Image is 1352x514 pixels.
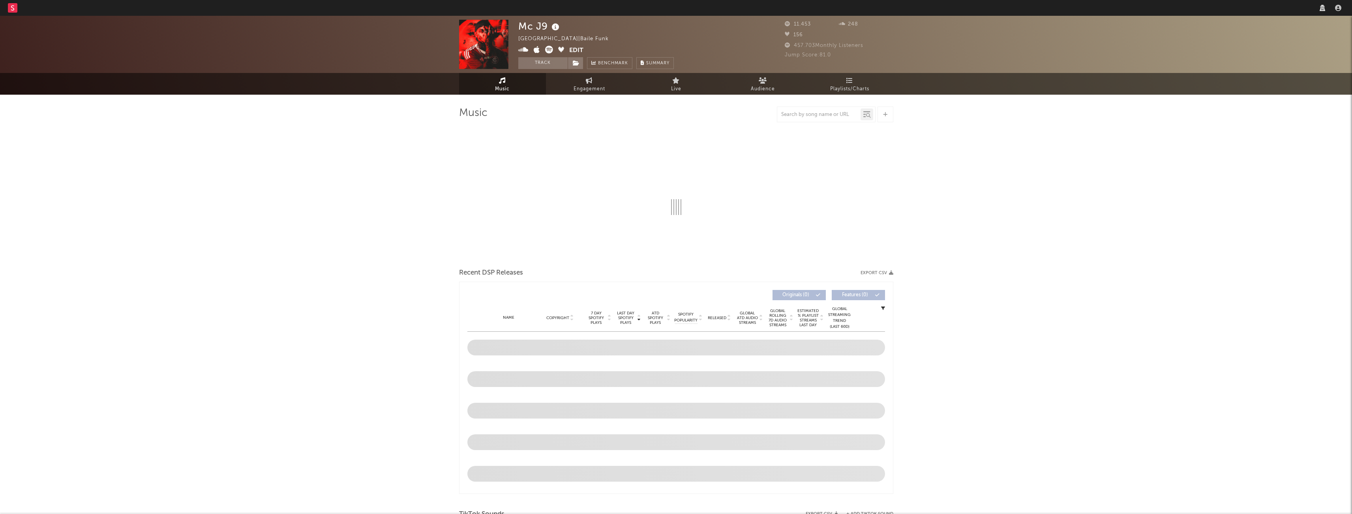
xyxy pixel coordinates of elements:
span: Audience [751,84,775,94]
span: Playlists/Charts [830,84,869,94]
span: Released [708,316,726,320]
span: 7 Day Spotify Plays [586,311,607,325]
span: Estimated % Playlist Streams Last Day [797,308,819,327]
input: Search by song name or URL [777,112,861,118]
button: Edit [569,46,583,56]
span: Benchmark [598,59,628,68]
a: Audience [720,73,806,95]
span: Global Rolling 7D Audio Streams [767,308,789,327]
span: Global ATD Audio Streams [737,311,758,325]
span: Spotify Popularity [674,312,698,323]
span: 11.453 [785,22,811,27]
button: Summary [636,57,674,69]
span: Originals ( 0 ) [778,293,814,297]
a: Music [459,73,546,95]
span: Recent DSP Releases [459,268,523,278]
div: Global Streaming Trend (Last 60D) [828,306,851,330]
a: Playlists/Charts [806,73,893,95]
button: Track [518,57,568,69]
span: 248 [839,22,858,27]
span: Features ( 0 ) [837,293,873,297]
span: Music [495,84,510,94]
div: Name [483,315,535,321]
span: Jump Score: 81.0 [785,52,831,58]
div: [GEOGRAPHIC_DATA] | Baile Funk [518,34,618,44]
span: Summary [646,61,669,65]
button: Features(0) [832,290,885,300]
span: 457.703 Monthly Listeners [785,43,863,48]
span: ATD Spotify Plays [645,311,666,325]
span: 156 [785,32,803,37]
a: Benchmark [587,57,632,69]
button: Export CSV [861,271,893,275]
button: Originals(0) [773,290,826,300]
span: Last Day Spotify Plays [615,311,636,325]
a: Engagement [546,73,633,95]
span: Engagement [574,84,605,94]
div: Mc J9 [518,20,561,33]
a: Live [633,73,720,95]
span: Live [671,84,681,94]
span: Copyright [546,316,569,320]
